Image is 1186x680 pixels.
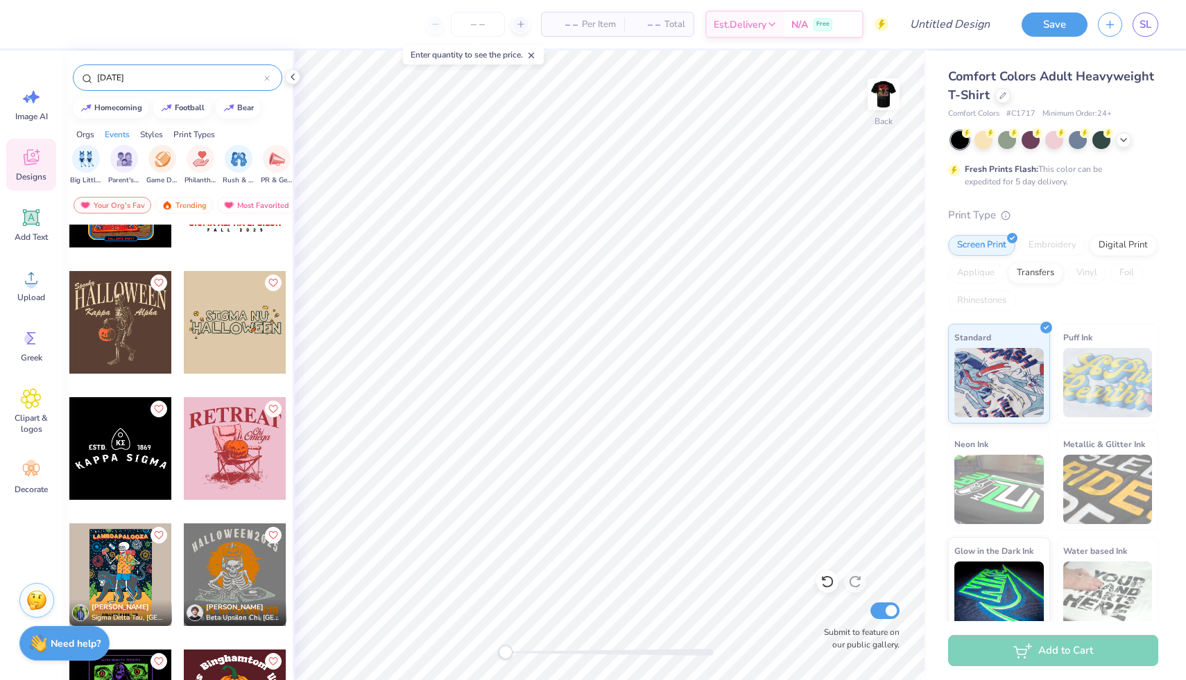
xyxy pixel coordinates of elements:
[151,527,167,543] button: Like
[146,175,178,186] span: Game Day
[231,151,247,167] img: Rush & Bid Image
[151,653,167,670] button: Like
[1063,330,1092,345] span: Puff Ink
[151,274,167,291] button: Like
[146,145,178,186] button: filter button
[140,128,163,141] div: Styles
[954,348,1044,417] img: Standard
[403,45,544,64] div: Enter quantity to see the price.
[21,352,42,363] span: Greek
[899,10,1001,38] input: Untitled Design
[965,163,1135,188] div: This color can be expedited for 5 day delivery.
[92,613,166,623] span: Sigma Delta Tau, [GEOGRAPHIC_DATA][US_STATE] at [GEOGRAPHIC_DATA]
[875,115,893,128] div: Back
[633,17,660,32] span: – –
[108,145,140,186] button: filter button
[96,71,264,85] input: Try "Alpha"
[206,602,264,612] span: [PERSON_NAME]
[216,98,260,119] button: bear
[70,145,102,186] div: filter for Big Little Reveal
[146,145,178,186] div: filter for Game Day
[1140,17,1151,33] span: SL
[948,235,1015,256] div: Screen Print
[1067,263,1106,284] div: Vinyl
[791,17,808,32] span: N/A
[870,80,897,108] img: Back
[664,17,685,32] span: Total
[948,263,1004,284] div: Applique
[206,613,281,623] span: Beta Upsilon Chi, [GEOGRAPHIC_DATA]
[954,455,1044,524] img: Neon Ink
[223,175,255,186] span: Rush & Bid
[1133,12,1158,37] a: SL
[184,145,216,186] div: filter for Philanthropy
[105,128,130,141] div: Events
[948,108,999,120] span: Comfort Colors
[954,437,988,451] span: Neon Ink
[816,19,830,29] span: Free
[73,98,148,119] button: homecoming
[80,200,91,210] img: most_fav.gif
[1042,108,1112,120] span: Minimum Order: 24 +
[1022,12,1088,37] button: Save
[155,151,171,167] img: Game Day Image
[17,292,45,303] span: Upload
[223,200,234,210] img: most_fav.gif
[954,543,1033,558] span: Glow in the Dark Ink
[1006,108,1035,120] span: # C1717
[108,175,140,186] span: Parent's Weekend
[184,175,216,186] span: Philanthropy
[223,104,234,112] img: trend_line.gif
[151,401,167,417] button: Like
[261,145,293,186] div: filter for PR & General
[173,128,215,141] div: Print Types
[1110,263,1143,284] div: Foil
[94,104,142,112] div: homecoming
[155,197,213,213] div: Trending
[162,200,173,210] img: trending.gif
[184,145,216,186] button: filter button
[15,484,48,495] span: Decorate
[223,145,255,186] div: filter for Rush & Bid
[1063,561,1153,631] img: Water based Ink
[261,145,293,186] button: filter button
[948,207,1158,223] div: Print Type
[550,17,578,32] span: – –
[237,104,254,112] div: bear
[816,626,900,651] label: Submit to feature on our public gallery.
[16,171,46,182] span: Designs
[265,653,282,670] button: Like
[70,175,102,186] span: Big Little Reveal
[1063,455,1153,524] img: Metallic & Glitter Ink
[92,602,149,612] span: [PERSON_NAME]
[78,151,94,167] img: Big Little Reveal Image
[499,645,513,659] div: Accessibility label
[451,12,505,37] input: – –
[8,412,54,435] span: Clipart & logos
[582,17,616,32] span: Per Item
[161,104,172,112] img: trend_line.gif
[269,151,285,167] img: PR & General Image
[1008,263,1063,284] div: Transfers
[217,197,295,213] div: Most Favorited
[965,164,1038,175] strong: Fresh Prints Flash:
[948,290,1015,311] div: Rhinestones
[51,637,101,650] strong: Need help?
[15,232,48,243] span: Add Text
[265,527,282,543] button: Like
[1090,235,1157,256] div: Digital Print
[223,145,255,186] button: filter button
[954,330,991,345] span: Standard
[70,145,102,186] button: filter button
[76,128,94,141] div: Orgs
[1020,235,1085,256] div: Embroidery
[175,104,205,112] div: football
[265,274,282,291] button: Like
[153,98,211,119] button: football
[1063,543,1127,558] span: Water based Ink
[1063,437,1145,451] span: Metallic & Glitter Ink
[74,197,151,213] div: Your Org's Fav
[265,401,282,417] button: Like
[80,104,92,112] img: trend_line.gif
[117,151,132,167] img: Parent's Weekend Image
